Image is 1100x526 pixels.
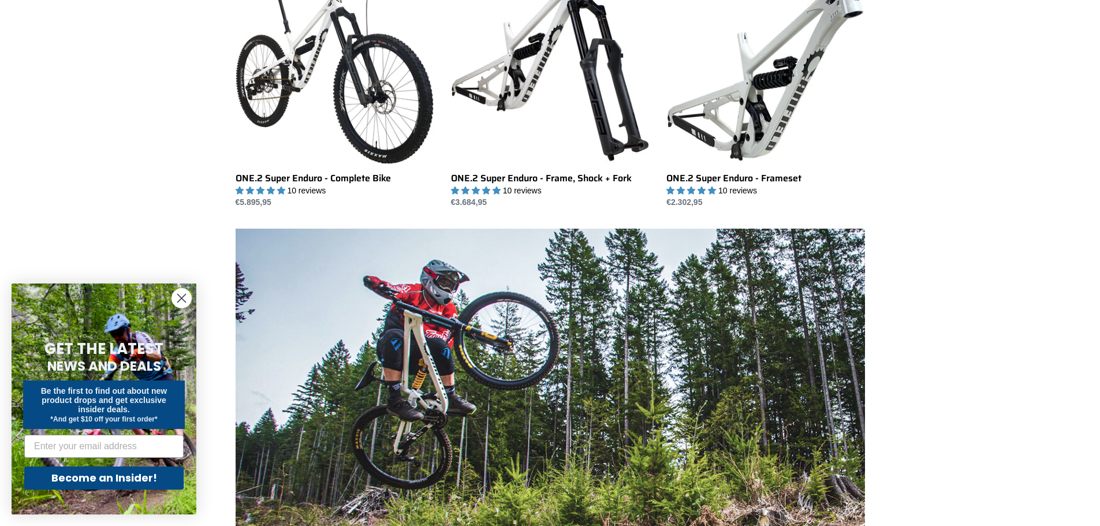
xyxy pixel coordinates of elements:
[44,338,163,359] span: GET THE LATEST
[24,467,184,490] button: Become an Insider!
[50,415,157,423] span: *And get $10 off your first order*
[171,288,192,308] button: Close dialog
[24,435,184,458] input: Enter your email address
[47,357,161,375] span: NEWS AND DEALS
[41,386,167,414] span: Be the first to find out about new product drops and get exclusive insider deals.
